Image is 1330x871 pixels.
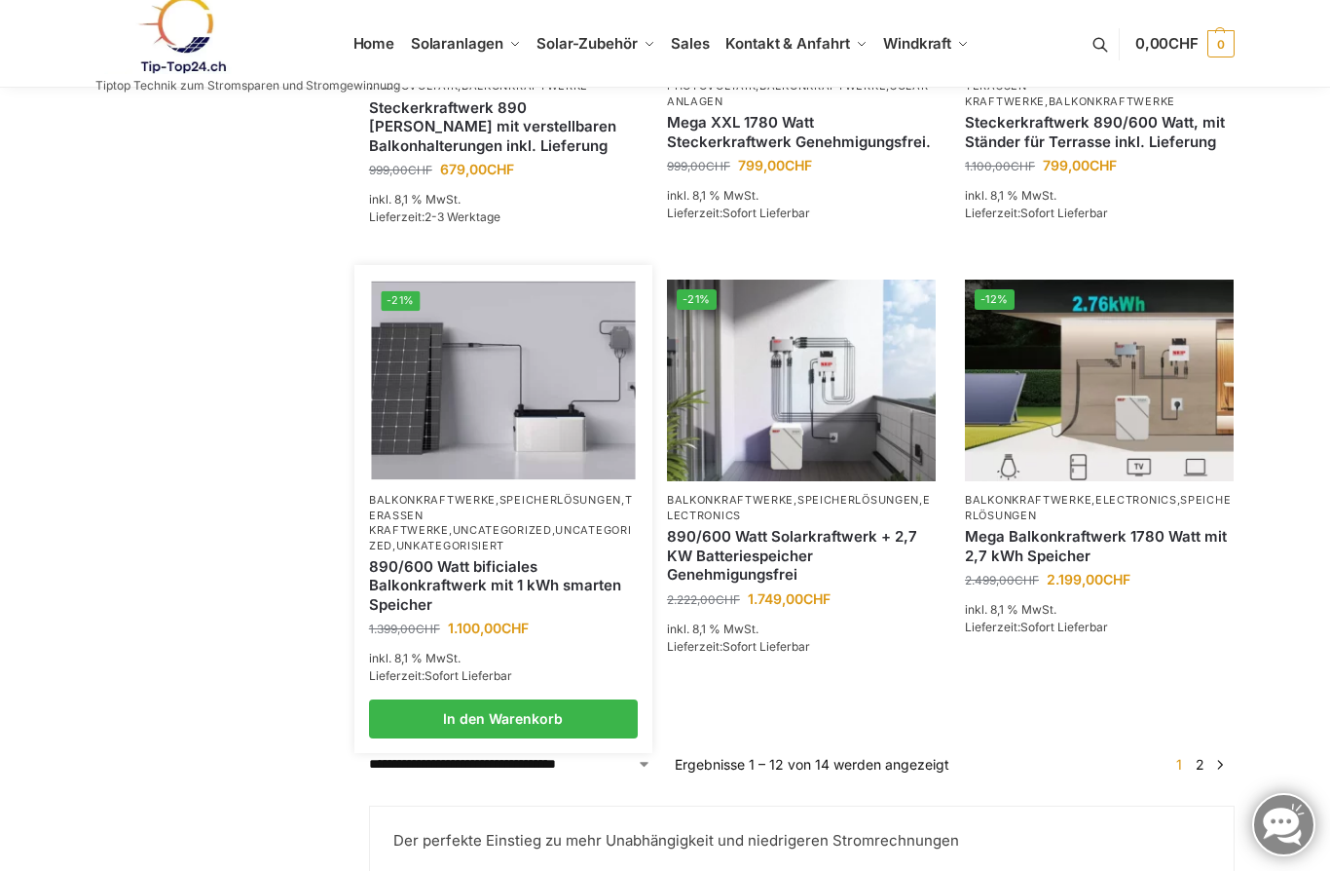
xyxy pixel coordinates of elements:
span: CHF [716,592,740,607]
p: inkl. 8,1 % MwSt. [369,191,638,208]
a: Steckerkraftwerk 890 Watt mit verstellbaren Balkonhalterungen inkl. Lieferung [369,98,638,156]
a: Solaranlagen [667,79,929,107]
a: Electronics [667,493,931,521]
span: Lieferzeit: [965,620,1108,634]
a: -21%ASE 1000 Batteriespeicher [371,282,635,479]
span: Sofort Lieferbar [1020,206,1108,220]
span: CHF [408,163,432,177]
span: Lieferzeit: [369,668,512,683]
span: Kontakt & Anfahrt [725,34,849,53]
span: CHF [706,159,730,173]
a: 890/600 Watt Solarkraftwerk + 2,7 KW Batteriespeicher Genehmigungsfrei [667,527,936,585]
a: Terassen Kraftwerke [369,493,633,537]
p: inkl. 8,1 % MwSt. [667,187,936,205]
img: Solaranlage mit 2,7 KW Batteriespeicher Genehmigungsfrei [965,280,1234,481]
nav: Produkt-Seitennummerierung [1164,754,1235,775]
span: Lieferzeit: [667,639,810,654]
span: CHF [1168,34,1199,53]
a: Speicherlösungen [797,493,919,507]
a: Terassen Kraftwerke [965,79,1045,107]
a: 890/600 Watt bificiales Balkonkraftwerk mit 1 kWh smarten Speicher [369,557,638,615]
a: In den Warenkorb legen: „890/600 Watt bificiales Balkonkraftwerk mit 1 kWh smarten Speicher“ [369,700,638,738]
bdi: 1.399,00 [369,622,440,636]
a: Uncategorized [369,523,632,551]
a: Balkonkraftwerke [667,493,794,507]
p: , [965,79,1234,109]
span: Seite 1 [1171,756,1187,773]
a: Electronics [1095,493,1177,507]
bdi: 2.222,00 [667,592,740,607]
p: Tiptop Technik zum Stromsparen und Stromgewinnung [95,80,400,92]
span: Lieferzeit: [667,206,810,220]
span: Sofort Lieferbar [425,668,512,683]
a: Mega Balkonkraftwerk 1780 Watt mit 2,7 kWh Speicher [965,527,1234,565]
span: CHF [785,157,812,173]
p: Der perfekte Einstieg zu mehr Unabhängigkeit und niedrigeren Stromrechnungen [393,830,1210,852]
bdi: 999,00 [667,159,730,173]
img: Steckerkraftwerk mit 2,7kwh-Speicher [667,280,936,481]
select: Shop-Reihenfolge [369,754,651,775]
a: Unkategorisiert [396,539,505,552]
bdi: 679,00 [440,161,514,177]
img: ASE 1000 Batteriespeicher [371,282,635,479]
span: CHF [1103,571,1130,587]
a: Uncategorized [453,523,552,537]
span: Lieferzeit: [369,209,500,224]
p: inkl. 8,1 % MwSt. [369,650,638,667]
bdi: 799,00 [738,157,812,173]
a: Steckerkraftwerk 890/600 Watt, mit Ständer für Terrasse inkl. Lieferung [965,113,1234,151]
span: 0,00 [1135,34,1199,53]
span: Windkraft [883,34,951,53]
span: CHF [1090,157,1117,173]
p: Ergebnisse 1 – 12 von 14 werden angezeigt [675,754,949,775]
span: 0 [1207,30,1235,57]
span: Sofort Lieferbar [1020,620,1108,634]
a: → [1213,754,1228,775]
bdi: 999,00 [369,163,432,177]
p: , , [667,79,936,109]
bdi: 1.100,00 [448,620,529,636]
p: , , , , , [369,493,638,553]
a: 0,00CHF 0 [1135,15,1235,73]
p: , , [667,493,936,523]
span: CHF [416,622,440,636]
span: Sofort Lieferbar [722,639,810,654]
a: Balkonkraftwerke [1049,95,1175,108]
a: Balkonkraftwerke [965,493,1091,507]
a: Speicherlösungen [499,493,621,507]
span: Sofort Lieferbar [722,206,810,220]
bdi: 799,00 [1043,157,1117,173]
span: 2-3 Werktage [425,209,500,224]
bdi: 2.499,00 [965,573,1039,587]
span: CHF [803,590,831,607]
bdi: 1.749,00 [748,590,831,607]
a: Seite 2 [1191,756,1209,773]
bdi: 2.199,00 [1047,571,1130,587]
p: inkl. 8,1 % MwSt. [667,621,936,638]
span: CHF [1011,159,1035,173]
p: inkl. 8,1 % MwSt. [965,187,1234,205]
bdi: 1.100,00 [965,159,1035,173]
a: Mega XXL 1780 Watt Steckerkraftwerk Genehmigungsfrei. [667,113,936,151]
span: CHF [501,620,529,636]
a: -21%Steckerkraftwerk mit 2,7kwh-Speicher [667,280,936,481]
a: Balkonkraftwerke [369,493,496,507]
p: , , [965,493,1234,523]
span: Solaranlagen [411,34,503,53]
span: CHF [1015,573,1039,587]
a: Speicherlösungen [965,493,1231,521]
span: Solar-Zubehör [536,34,638,53]
span: CHF [487,161,514,177]
span: Lieferzeit: [965,206,1108,220]
p: inkl. 8,1 % MwSt. [965,601,1234,619]
span: Sales [671,34,710,53]
a: -12%Solaranlage mit 2,7 KW Batteriespeicher Genehmigungsfrei [965,280,1234,481]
